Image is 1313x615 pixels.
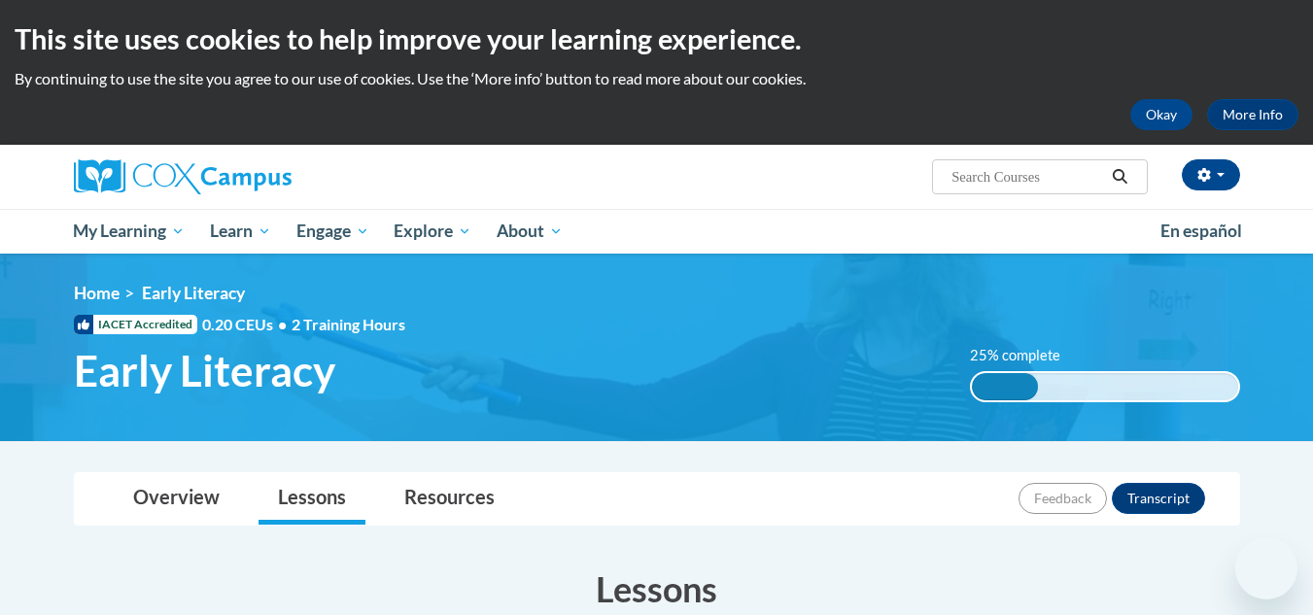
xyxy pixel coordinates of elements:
span: Early Literacy [74,345,335,396]
span: My Learning [73,220,185,243]
span: 2 Training Hours [292,315,405,333]
button: Account Settings [1182,159,1240,190]
input: Search Courses [950,165,1105,188]
span: Explore [394,220,471,243]
button: Feedback [1019,483,1107,514]
span: En español [1160,221,1242,241]
a: Lessons [259,473,365,525]
a: My Learning [61,209,198,254]
div: 25% complete [972,373,1038,400]
h2: This site uses cookies to help improve your learning experience. [15,19,1298,58]
a: More Info [1207,99,1298,130]
a: Explore [381,209,484,254]
button: Search [1105,165,1134,188]
button: Transcript [1112,483,1205,514]
div: Main menu [45,209,1269,254]
span: Early Literacy [142,283,245,303]
span: 0.20 CEUs [202,314,292,335]
p: By continuing to use the site you agree to our use of cookies. Use the ‘More info’ button to read... [15,68,1298,89]
span: Learn [210,220,271,243]
a: Overview [114,473,239,525]
span: IACET Accredited [74,315,197,334]
a: About [484,209,575,254]
span: Engage [296,220,369,243]
a: En español [1148,211,1255,252]
a: Resources [385,473,514,525]
img: Cox Campus [74,159,292,194]
iframe: Button to launch messaging window [1235,537,1297,599]
h3: Lessons [74,564,1240,613]
a: Home [74,283,120,303]
span: About [497,220,563,243]
button: Okay [1130,99,1192,130]
a: Learn [197,209,284,254]
a: Engage [284,209,382,254]
label: 25% complete [970,345,1082,366]
a: Cox Campus [74,159,443,194]
span: • [278,315,287,333]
